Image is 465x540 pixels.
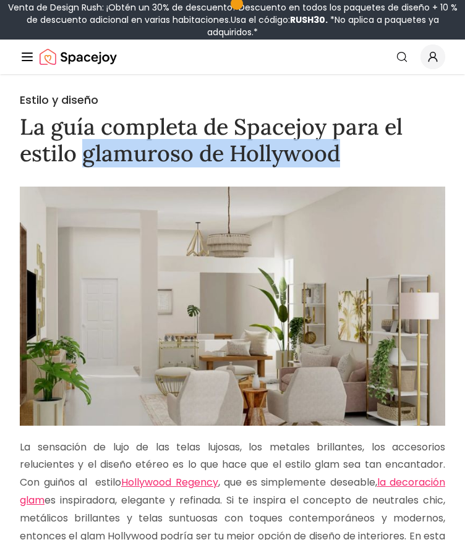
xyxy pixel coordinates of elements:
nav: Global [20,40,445,74]
font: , que es simplemente deseable, [218,475,377,489]
font: Descuento en todos los paquetes de diseño + 10 % de descuento adicional en varias habitaciones. [27,1,458,26]
font: RUSH30. [290,14,328,26]
font: *No aplica a paquetes ya adquiridos.* [207,14,439,38]
font: La sensación de lujo de las telas lujosas, los metales brillantes, los accesorios relucientes y e... [20,440,445,490]
img: Logotipo de Spacejoy [40,44,117,69]
font: Venta de Design Rush: ¡Obtén un 30% de descuento! [8,1,235,14]
font: La guía completa de Spacejoy para el estilo glamuroso de Hollywood [20,112,403,167]
font: Usa el código: [231,14,290,26]
font: Estilo y diseño [20,92,98,108]
a: Hollywood Regency [121,475,218,489]
a: Alegría espacial [40,44,117,69]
